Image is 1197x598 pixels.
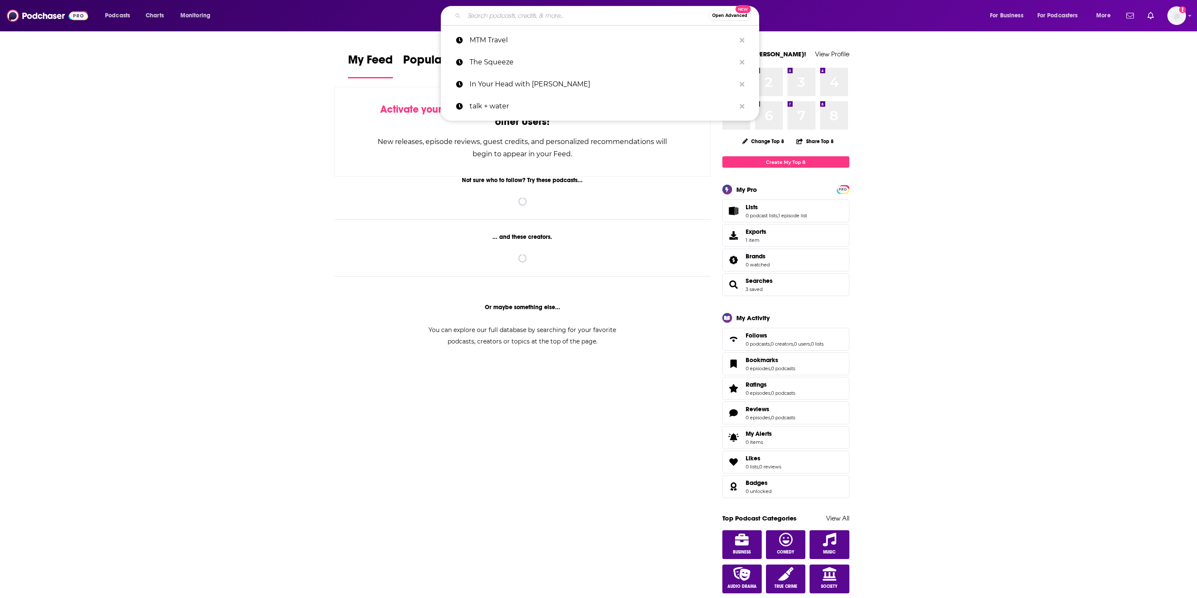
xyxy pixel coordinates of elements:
a: Badges [725,481,742,493]
span: Brands [722,249,849,271]
a: Comedy [766,530,806,559]
div: My Activity [736,314,770,322]
span: Bookmarks [722,352,849,375]
a: 0 podcasts [771,415,795,421]
input: Search podcasts, credits, & more... [464,9,708,22]
a: Likes [725,456,742,468]
span: For Podcasters [1037,10,1078,22]
button: Show profile menu [1167,6,1186,25]
span: Badges [746,479,768,487]
a: 3 saved [746,286,763,292]
a: Show notifications dropdown [1144,8,1157,23]
a: Ratings [725,382,742,394]
button: open menu [1090,9,1121,22]
a: Brands [725,254,742,266]
span: Reviews [722,401,849,424]
button: Open AdvancedNew [708,11,751,21]
div: by following Podcasts, Creators, Lists, and other Users! [377,103,668,128]
a: Charts [140,9,169,22]
span: Likes [722,451,849,473]
a: In Your Head with [PERSON_NAME] [441,73,759,95]
span: Ratings [722,377,849,400]
a: Bookmarks [725,358,742,370]
a: 1 episode list [778,213,807,219]
span: Brands [746,252,766,260]
div: Search podcasts, credits, & more... [449,6,767,25]
span: More [1096,10,1111,22]
span: , [793,341,794,347]
img: Podchaser - Follow, Share and Rate Podcasts [7,8,88,24]
p: talk + water [470,95,735,117]
a: 0 episodes [746,415,770,421]
span: Searches [746,277,773,285]
a: 0 users [794,341,810,347]
span: My Alerts [746,430,772,437]
div: You can explore our full database by searching for your favorite podcasts, creators or topics at ... [418,324,627,347]
span: True Crime [774,584,797,589]
span: , [777,213,778,219]
a: True Crime [766,565,806,593]
span: , [758,464,759,470]
span: Badges [722,475,849,498]
div: New releases, episode reviews, guest credits, and personalized recommendations will begin to appe... [377,136,668,160]
a: Popular Feed [403,53,475,78]
span: Exports [746,228,766,235]
span: Comedy [777,550,794,555]
span: , [810,341,811,347]
p: In Your Head with Leigh Richardson [470,73,735,95]
span: Follows [722,328,849,351]
a: 0 watched [746,262,770,268]
span: , [770,390,771,396]
a: View All [826,514,849,522]
a: Follows [746,332,824,339]
a: Reviews [725,407,742,419]
span: New [735,5,751,13]
button: open menu [1032,9,1090,22]
a: Society [810,565,849,593]
button: Share Top 8 [796,133,834,149]
a: Show notifications dropdown [1123,8,1137,23]
a: Follows [725,333,742,345]
a: Welcome [PERSON_NAME]! [722,50,806,58]
a: 0 podcasts [771,365,795,371]
a: Bookmarks [746,356,795,364]
span: Open Advanced [712,14,747,18]
a: My Feed [348,53,393,78]
span: Charts [146,10,164,22]
span: Ratings [746,381,767,388]
span: Popular Feed [403,53,475,72]
span: Lists [722,199,849,222]
a: Create My Top 8 [722,156,849,168]
span: Logged in as veronica.smith [1167,6,1186,25]
a: Lists [725,205,742,217]
span: For Business [990,10,1023,22]
span: 0 items [746,439,772,445]
div: Or maybe something else... [334,304,711,311]
p: The Squeeze [470,51,735,73]
a: Searches [725,279,742,291]
img: User Profile [1167,6,1186,25]
span: Society [821,584,838,589]
span: Exports [725,230,742,241]
span: Bookmarks [746,356,778,364]
a: Ratings [746,381,795,388]
a: Likes [746,454,781,462]
span: PRO [838,186,848,193]
span: , [770,365,771,371]
a: 0 reviews [759,464,781,470]
a: 0 podcasts [746,341,770,347]
span: Likes [746,454,760,462]
span: Searches [722,273,849,296]
a: 0 episodes [746,390,770,396]
a: Exports [722,224,849,247]
button: open menu [174,9,221,22]
span: Audio Drama [727,584,757,589]
span: , [770,415,771,421]
p: MTM Travel [470,29,735,51]
a: 0 podcasts [771,390,795,396]
div: ... and these creators. [334,233,711,241]
a: Brands [746,252,770,260]
div: My Pro [736,185,757,194]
